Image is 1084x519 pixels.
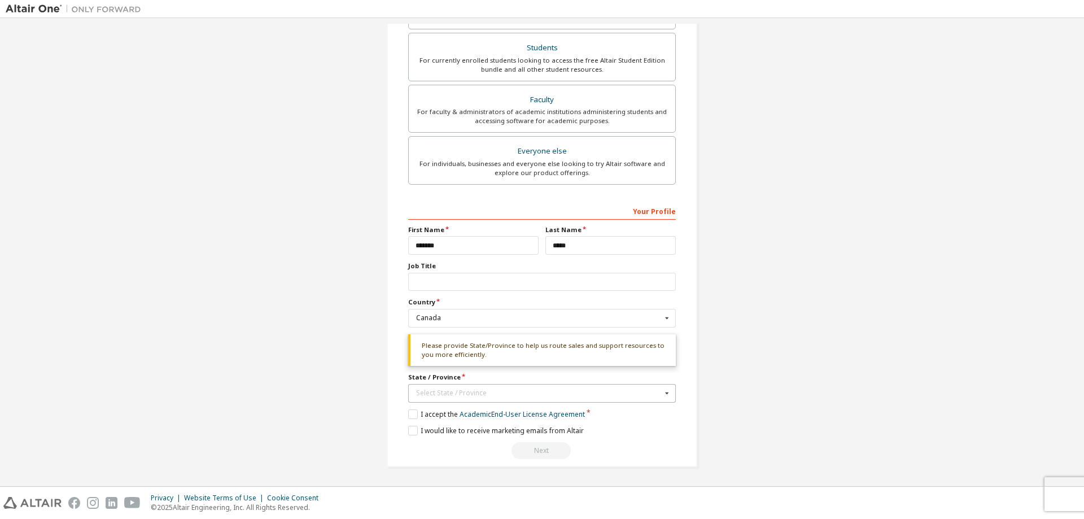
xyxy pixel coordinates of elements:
div: Cookie Consent [267,494,325,503]
label: I accept the [408,409,585,419]
img: facebook.svg [68,497,80,509]
img: youtube.svg [124,497,141,509]
img: Altair One [6,3,147,15]
div: Canada [416,315,662,321]
div: For currently enrolled students looking to access the free Altair Student Edition bundle and all ... [416,56,668,74]
label: Country [408,298,676,307]
div: Select State / Province [416,390,662,396]
img: linkedin.svg [106,497,117,509]
label: First Name [408,225,539,234]
label: State / Province [408,373,676,382]
div: For faculty & administrators of academic institutions administering students and accessing softwa... [416,107,668,125]
img: altair_logo.svg [3,497,62,509]
a: Academic End-User License Agreement [460,409,585,419]
div: Your Profile [408,202,676,220]
label: Last Name [545,225,676,234]
div: Faculty [416,92,668,108]
label: Job Title [408,261,676,271]
div: For individuals, businesses and everyone else looking to try Altair software and explore our prod... [416,159,668,177]
div: Privacy [151,494,184,503]
img: instagram.svg [87,497,99,509]
div: Students [416,40,668,56]
label: I would like to receive marketing emails from Altair [408,426,584,435]
div: Website Terms of Use [184,494,267,503]
p: © 2025 Altair Engineering, Inc. All Rights Reserved. [151,503,325,512]
div: Read and acccept EULA to continue [408,442,676,459]
div: Please provide State/Province to help us route sales and support resources to you more efficiently. [408,334,676,367]
div: Everyone else [416,143,668,159]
